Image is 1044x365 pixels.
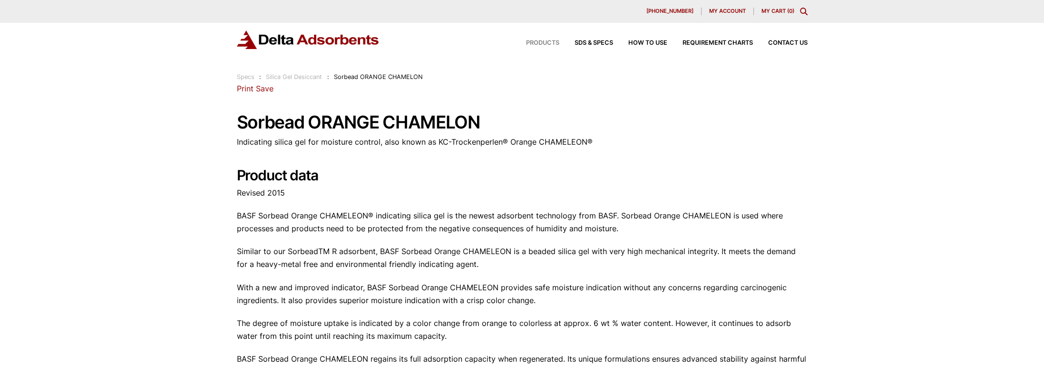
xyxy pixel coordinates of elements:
h1: Sorbead ORANGE CHAMELON [237,113,808,132]
p: The degree of moisture uptake is indicated by a color change from orange to colorless at approx. ... [237,317,808,343]
p: Indicating silica gel for moisture control, also known as KC-Trockenperlen® Orange CHAMELEON® [237,136,808,148]
a: Products [511,40,559,46]
span: [PHONE_NUMBER] [646,9,693,14]
span: Requirement Charts [683,40,753,46]
span: 0 [789,8,792,14]
a: Silica Gel Desiccant [266,73,322,80]
a: Requirement Charts [667,40,753,46]
span: Contact Us [768,40,808,46]
a: Save [256,84,273,93]
img: Delta Adsorbents [237,30,380,49]
span: SDS & SPECS [575,40,613,46]
div: Toggle Modal Content [800,8,808,15]
a: Print [237,84,254,93]
p: With a new and improved indicator, BASF Sorbead Orange CHAMELEON provides safe moisture indicatio... [237,281,808,307]
p: Similar to our SorbeadTM R adsorbent, BASF Sorbead Orange CHAMELEON is a beaded silica gel with v... [237,245,808,271]
span: Products [526,40,559,46]
a: My account [702,8,754,15]
a: How to Use [613,40,667,46]
p: BASF Sorbead Orange CHAMELEON® indicating silica gel is the newest adsorbent technology from BASF... [237,209,808,235]
span: Sorbead ORANGE CHAMELON [334,73,423,80]
span: My account [709,9,746,14]
a: SDS & SPECS [559,40,613,46]
span: How to Use [628,40,667,46]
a: My Cart (0) [761,8,794,14]
h2: Product data [237,167,808,184]
span: : [259,73,261,80]
p: Revised 2015 [237,187,808,199]
a: Contact Us [753,40,808,46]
a: [PHONE_NUMBER] [639,8,702,15]
span: : [327,73,329,80]
a: Specs [237,73,254,80]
